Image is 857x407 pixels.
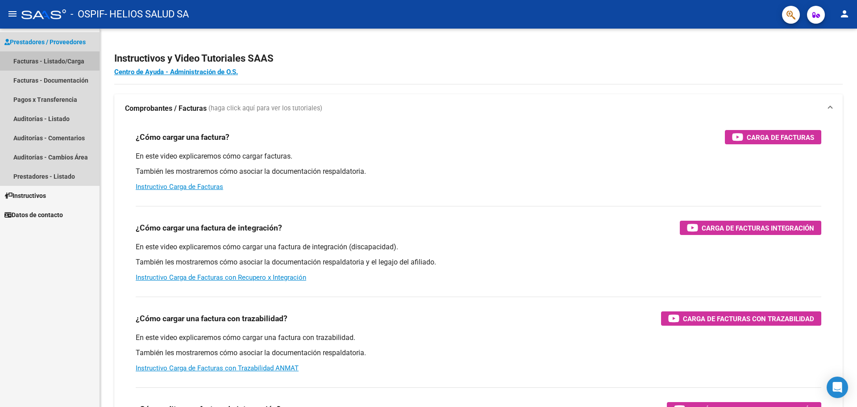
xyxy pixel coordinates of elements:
[839,8,850,19] mat-icon: person
[136,242,821,252] p: En este video explicaremos cómo cargar una factura de integración (discapacidad).
[4,210,63,220] span: Datos de contacto
[136,131,229,143] h3: ¿Cómo cargar una factura?
[136,151,821,161] p: En este video explicaremos cómo cargar facturas.
[136,364,299,372] a: Instructivo Carga de Facturas con Trazabilidad ANMAT
[136,167,821,176] p: También les mostraremos cómo asociar la documentación respaldatoria.
[136,333,821,343] p: En este video explicaremos cómo cargar una factura con trazabilidad.
[136,183,223,191] a: Instructivo Carga de Facturas
[136,257,821,267] p: También les mostraremos cómo asociar la documentación respaldatoria y el legajo del afiliado.
[683,313,814,324] span: Carga de Facturas con Trazabilidad
[827,377,848,398] div: Open Intercom Messenger
[114,68,238,76] a: Centro de Ayuda - Administración de O.S.
[71,4,104,24] span: - OSPIF
[114,94,843,123] mat-expansion-panel-header: Comprobantes / Facturas (haga click aquí para ver los tutoriales)
[7,8,18,19] mat-icon: menu
[4,191,46,201] span: Instructivos
[136,312,287,325] h3: ¿Cómo cargar una factura con trazabilidad?
[136,222,282,234] h3: ¿Cómo cargar una factura de integración?
[725,130,821,144] button: Carga de Facturas
[661,311,821,326] button: Carga de Facturas con Trazabilidad
[702,222,814,234] span: Carga de Facturas Integración
[114,50,843,67] h2: Instructivos y Video Tutoriales SAAS
[747,132,814,143] span: Carga de Facturas
[4,37,86,47] span: Prestadores / Proveedores
[125,104,207,113] strong: Comprobantes / Facturas
[208,104,322,113] span: (haga click aquí para ver los tutoriales)
[136,348,821,358] p: También les mostraremos cómo asociar la documentación respaldatoria.
[104,4,189,24] span: - HELIOS SALUD SA
[680,221,821,235] button: Carga de Facturas Integración
[136,273,306,281] a: Instructivo Carga de Facturas con Recupero x Integración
